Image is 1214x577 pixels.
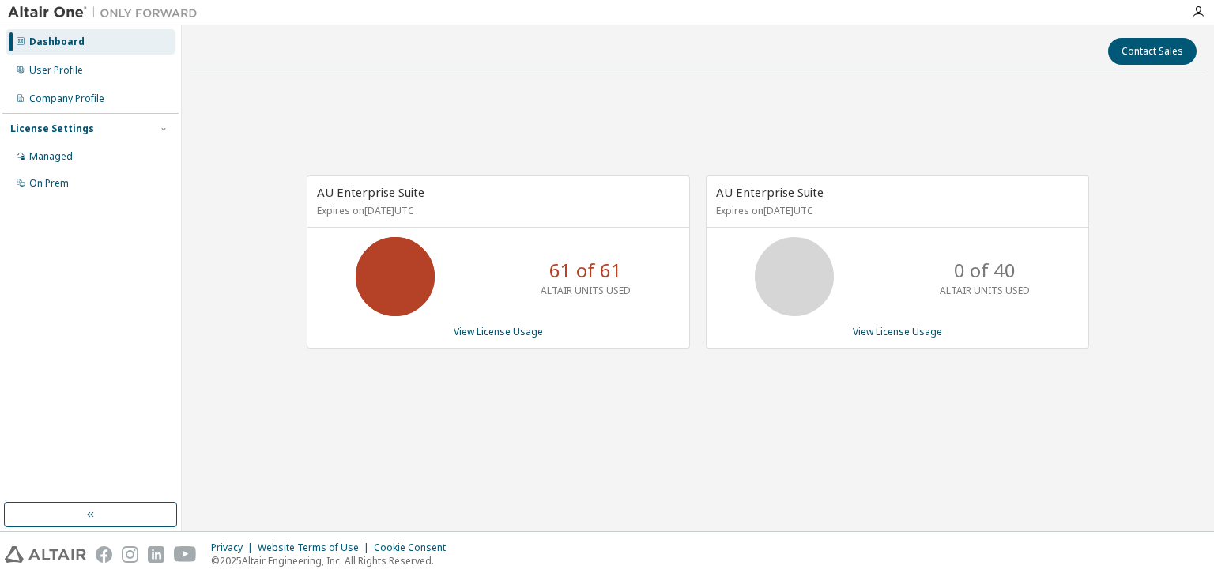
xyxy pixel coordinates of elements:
[258,541,374,554] div: Website Terms of Use
[853,325,942,338] a: View License Usage
[1108,38,1197,65] button: Contact Sales
[541,284,631,297] p: ALTAIR UNITS USED
[174,546,197,563] img: youtube.svg
[940,284,1030,297] p: ALTAIR UNITS USED
[954,257,1016,284] p: 0 of 40
[317,184,424,200] span: AU Enterprise Suite
[10,123,94,135] div: License Settings
[716,184,824,200] span: AU Enterprise Suite
[549,257,622,284] p: 61 of 61
[148,546,164,563] img: linkedin.svg
[716,204,1075,217] p: Expires on [DATE] UTC
[211,554,455,568] p: © 2025 Altair Engineering, Inc. All Rights Reserved.
[29,92,104,105] div: Company Profile
[5,546,86,563] img: altair_logo.svg
[374,541,455,554] div: Cookie Consent
[122,546,138,563] img: instagram.svg
[29,36,85,48] div: Dashboard
[96,546,112,563] img: facebook.svg
[29,150,73,163] div: Managed
[454,325,543,338] a: View License Usage
[29,177,69,190] div: On Prem
[8,5,205,21] img: Altair One
[317,204,676,217] p: Expires on [DATE] UTC
[29,64,83,77] div: User Profile
[211,541,258,554] div: Privacy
